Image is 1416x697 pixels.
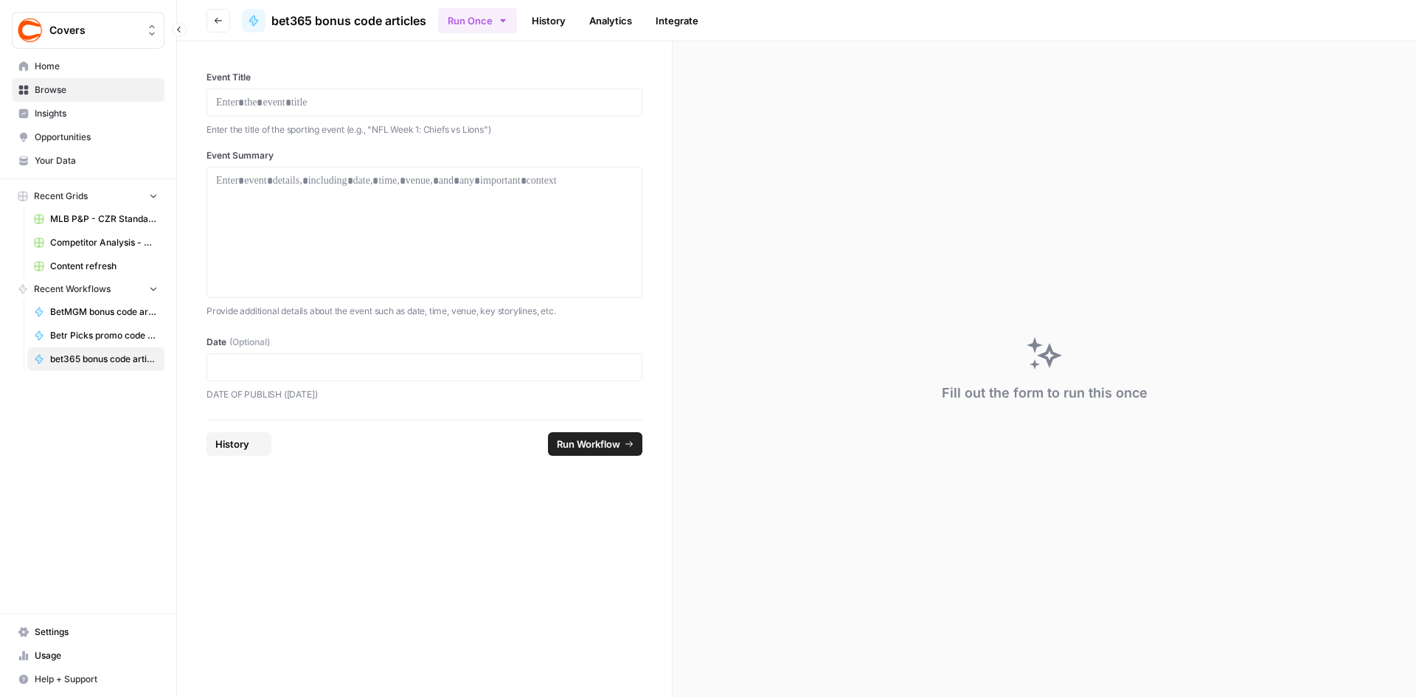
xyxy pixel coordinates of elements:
p: DATE OF PUBLISH ([DATE]) [206,387,642,402]
a: Usage [12,644,164,667]
a: Browse [12,78,164,102]
a: Integrate [647,9,707,32]
a: Analytics [580,9,641,32]
div: Fill out the form to run this once [942,383,1148,403]
button: Run Once [438,8,517,33]
span: Recent Grids [34,190,88,203]
a: Your Data [12,149,164,173]
a: BetMGM bonus code articles [27,300,164,324]
a: MLB P&P - CZR Standard (Production) Grid [27,207,164,231]
span: Your Data [35,154,158,167]
span: (Optional) [229,336,270,349]
a: bet365 bonus code articles [27,347,164,371]
p: Enter the title of the sporting event (e.g., "NFL Week 1: Chiefs vs Lions") [206,122,642,137]
button: Run Workflow [548,432,642,456]
span: Recent Workflows [34,282,111,296]
span: Betr Picks promo code articles [50,329,158,342]
img: Covers Logo [17,17,44,44]
span: Covers [49,23,139,38]
span: bet365 bonus code articles [50,353,158,366]
span: Browse [35,83,158,97]
button: Workspace: Covers [12,12,164,49]
span: Help + Support [35,673,158,686]
span: Settings [35,625,158,639]
span: Opportunities [35,131,158,144]
button: Recent Workflows [12,278,164,300]
a: Content refresh [27,254,164,278]
a: History [523,9,575,32]
span: Home [35,60,158,73]
span: MLB P&P - CZR Standard (Production) Grid [50,212,158,226]
button: Help + Support [12,667,164,691]
span: Usage [35,649,158,662]
button: Recent Grids [12,185,164,207]
span: Insights [35,107,158,120]
a: Competitor Analysis - URL Specific Grid [27,231,164,254]
span: BetMGM bonus code articles [50,305,158,319]
a: bet365 bonus code articles [242,9,426,32]
span: Content refresh [50,260,158,273]
a: Opportunities [12,125,164,149]
a: Insights [12,102,164,125]
a: Home [12,55,164,78]
p: Provide additional details about the event such as date, time, venue, key storylines, etc. [206,304,642,319]
span: Competitor Analysis - URL Specific Grid [50,236,158,249]
span: Run Workflow [557,437,620,451]
label: Event Summary [206,149,642,162]
label: Date [206,336,642,349]
a: Betr Picks promo code articles [27,324,164,347]
label: Event Title [206,71,642,84]
a: Settings [12,620,164,644]
button: History [206,432,271,456]
span: History [215,437,249,451]
span: bet365 bonus code articles [271,12,426,30]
